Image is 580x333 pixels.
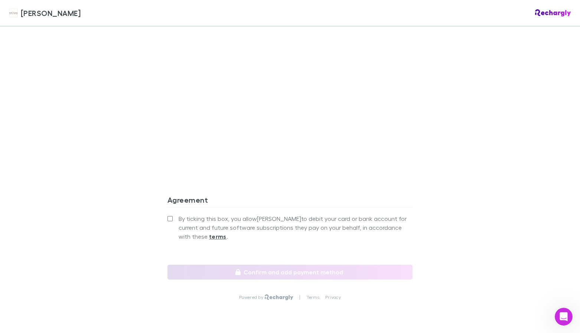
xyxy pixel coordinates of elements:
button: Confirm and add payment method [167,265,413,280]
img: Rechargly Logo [265,294,293,300]
p: Powered by [239,294,265,300]
img: Hales Douglass's Logo [9,9,18,17]
p: | [299,294,300,300]
a: Terms [307,294,319,300]
strong: terms [209,233,227,240]
span: [PERSON_NAME] [21,7,81,19]
h3: Agreement [167,195,413,207]
iframe: Intercom live chat [555,308,573,326]
img: Rechargly Logo [535,9,571,17]
span: By ticking this box, you allow [PERSON_NAME] to debit your card or bank account for current and f... [179,214,413,241]
a: Privacy [325,294,341,300]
